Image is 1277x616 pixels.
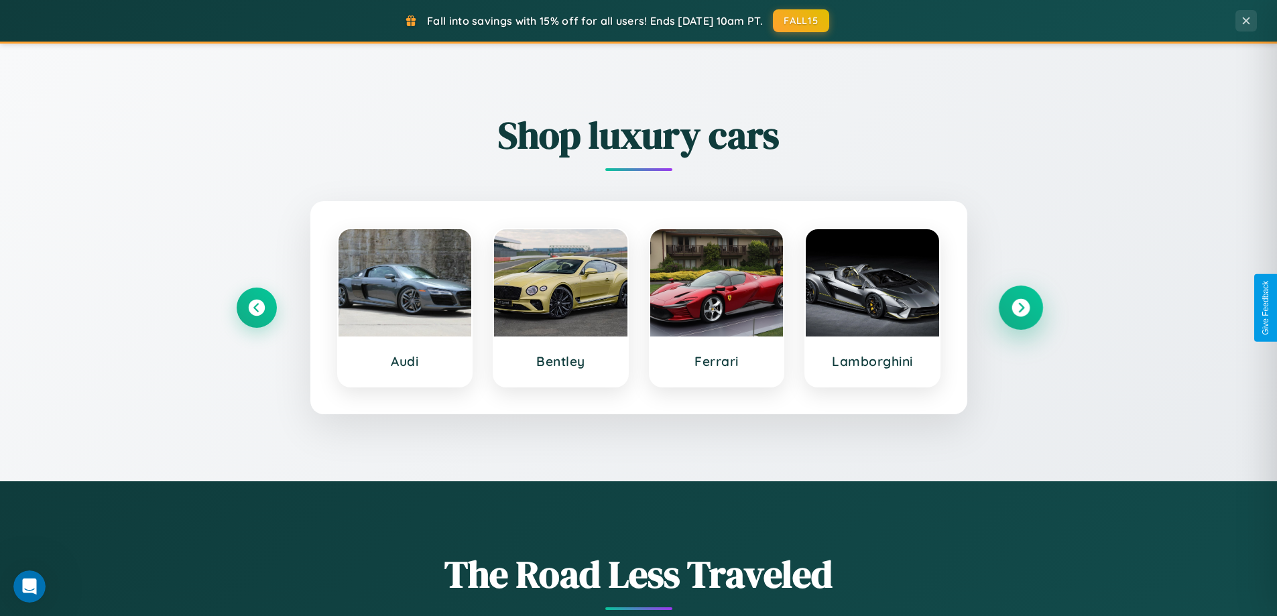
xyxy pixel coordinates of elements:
[1261,281,1270,335] div: Give Feedback
[237,109,1041,161] h2: Shop luxury cars
[237,548,1041,600] h1: The Road Less Traveled
[507,353,614,369] h3: Bentley
[773,9,829,32] button: FALL15
[13,570,46,603] iframe: Intercom live chat
[352,353,459,369] h3: Audi
[819,353,926,369] h3: Lamborghini
[427,14,763,27] span: Fall into savings with 15% off for all users! Ends [DATE] 10am PT.
[664,353,770,369] h3: Ferrari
